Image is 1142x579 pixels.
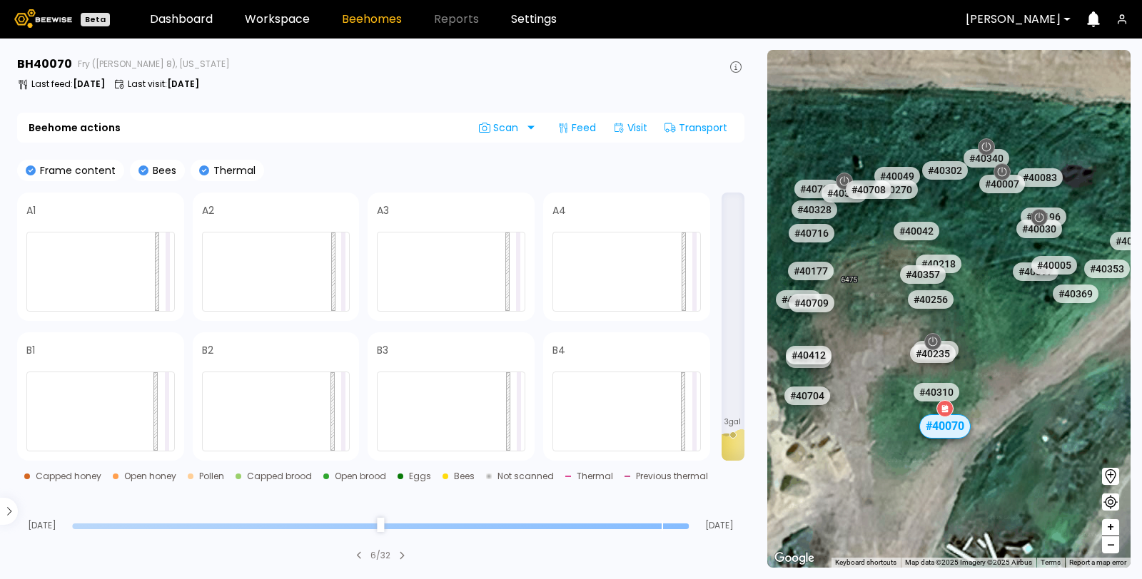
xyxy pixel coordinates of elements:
div: # 40049 [875,167,921,185]
a: Settings [511,14,557,25]
div: # 40412 [787,346,832,364]
div: # 40708 [846,180,891,199]
p: Last visit : [128,80,199,88]
div: # 40097 [1013,262,1058,281]
div: # 40357 [901,265,946,284]
h4: A4 [552,205,566,215]
div: # 40727 [795,180,841,198]
h4: B3 [377,345,388,355]
b: Beehome actions [29,123,121,133]
b: [DATE] [167,78,199,90]
b: [DATE] [73,78,105,90]
p: Frame content [36,165,116,175]
div: # 40007 [979,175,1025,193]
button: + [1102,519,1119,536]
span: Reports [434,14,479,25]
div: 6 / 32 [370,549,390,562]
div: Previous thermal [636,472,708,481]
h4: A3 [377,205,389,215]
h4: A2 [202,205,214,215]
div: # 40070 [919,414,971,439]
span: Scan [479,122,523,133]
a: Dashboard [150,14,213,25]
div: Eggs [409,472,431,481]
div: # 40340 [964,149,1009,168]
div: # 40005 [1032,256,1078,275]
div: # 40369 [1053,285,1098,303]
a: Workspace [245,14,310,25]
div: Capped honey [36,472,101,481]
a: Report a map error [1069,558,1126,566]
div: Feed [552,116,602,139]
h4: B1 [26,345,35,355]
h4: B4 [552,345,565,355]
div: # 40235 [910,344,956,363]
p: Thermal [209,165,256,175]
a: Open this area in Google Maps (opens a new window) [771,549,818,568]
div: # 40302 [922,161,968,180]
span: Fry ([PERSON_NAME] 8), [US_STATE] [78,60,230,68]
div: # 40030 [1016,220,1062,238]
div: # 40196 [1021,207,1066,226]
span: – [1107,536,1115,554]
a: Beehomes [342,14,402,25]
h4: A1 [26,205,36,215]
img: Beewise logo [14,9,72,28]
div: # 40716 [789,224,834,242]
span: Map data ©2025 Imagery ©2025 Airbus [905,558,1032,566]
div: Open honey [124,472,176,481]
div: # 40328 [792,200,837,219]
div: # 40083 [1018,168,1063,187]
div: # 40353 [1084,260,1130,278]
span: 3 gal [724,419,741,426]
div: # 40270 [873,180,919,199]
div: # 40378 [822,184,867,203]
p: Bees [148,165,176,175]
p: Last feed : [31,80,105,88]
div: # 40704 [785,386,831,405]
div: # 40177 [789,262,834,280]
span: + [1106,518,1115,536]
span: [DATE] [17,521,66,530]
div: Open brood [335,472,386,481]
div: Capped brood [247,472,312,481]
div: # 40709 [789,294,834,312]
button: Keyboard shortcuts [835,558,896,568]
div: # 40256 [909,290,954,309]
h3: BH 40070 [17,58,72,70]
div: # 40218 [916,255,962,273]
button: – [1102,536,1119,553]
span: [DATE] [695,521,744,530]
div: # 40042 [894,222,939,240]
a: Terms (opens in new tab) [1041,558,1061,566]
div: Beta [81,13,110,26]
div: Bees [454,472,475,481]
div: # 40310 [914,383,959,401]
h4: B2 [202,345,213,355]
div: Pollen [199,472,224,481]
div: Transport [659,116,733,139]
div: Thermal [577,472,613,481]
div: Visit [607,116,653,139]
div: # 40729 [776,290,822,309]
div: Not scanned [497,472,554,481]
img: Google [771,549,818,568]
